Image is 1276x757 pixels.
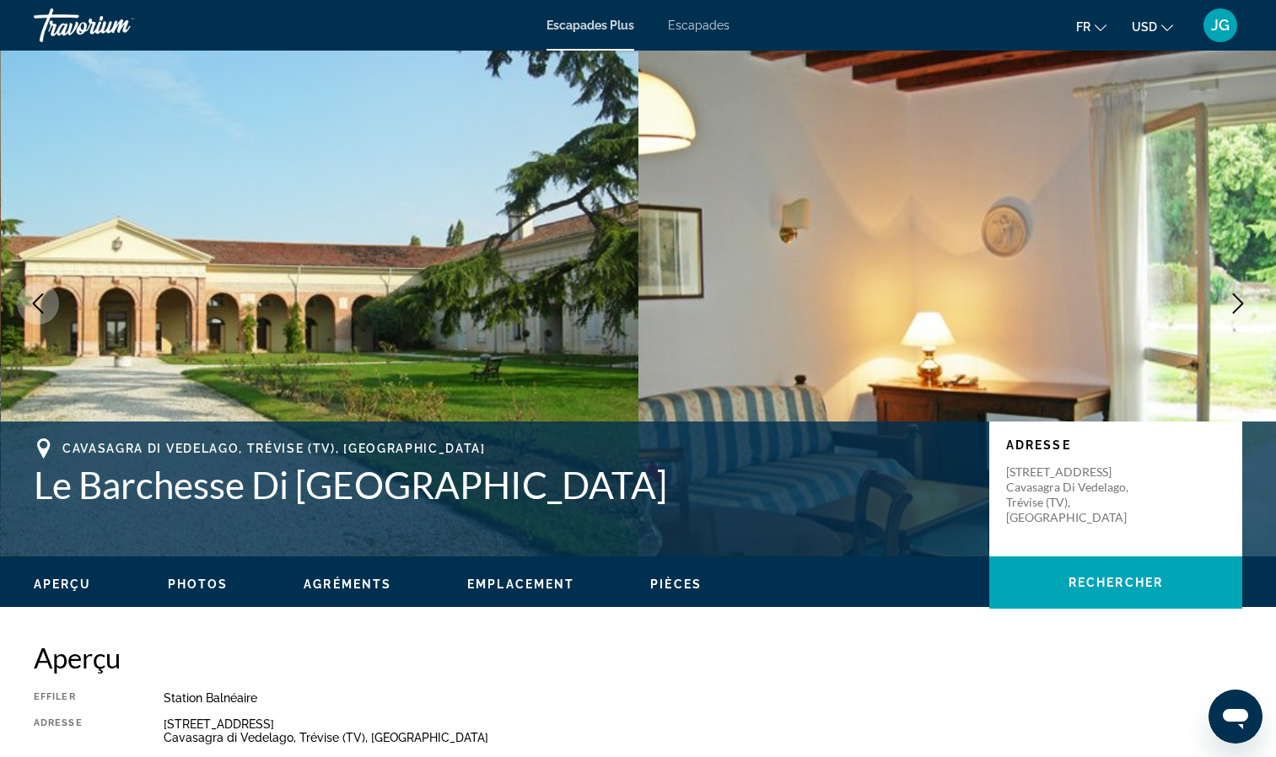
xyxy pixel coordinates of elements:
span: Agréments [304,577,391,591]
iframe: Bouton de lancement de la fenêtre de messagerie [1209,690,1263,744]
div: Adresse [34,717,121,744]
button: Changer de devise [1132,14,1173,39]
a: Escapades [668,19,730,32]
button: Pièces [650,577,702,592]
button: Photos [168,577,229,592]
button: Changer la langue [1076,14,1106,39]
div: Effiler [34,691,121,705]
p: [STREET_ADDRESS] Cavasagra di Vedelago, Trévise (TV), [GEOGRAPHIC_DATA] [1006,464,1141,525]
button: Rechercher [989,556,1242,609]
span: JG [1211,17,1230,34]
span: Cavasagra di Vedelago, Trévise (TV), [GEOGRAPHIC_DATA] [62,442,486,455]
h2: Aperçu [34,641,1242,674]
span: Rechercher [1069,576,1163,589]
span: USD [1132,20,1157,34]
span: Emplacement [467,577,574,591]
p: Adresse [1006,438,1225,452]
a: Escapades Plus [546,19,634,32]
button: Menu utilisateur [1198,8,1242,43]
div: [STREET_ADDRESS] Cavasagra di Vedelago, Trévise (TV), [GEOGRAPHIC_DATA] [164,717,1242,744]
button: Agréments [304,577,391,592]
span: Fr [1076,20,1090,34]
button: Image suivante [1217,282,1259,325]
button: Aperçu [34,577,92,592]
span: Aperçu [34,577,92,591]
span: Photos [168,577,229,591]
span: Pièces [650,577,702,591]
a: Travorium [34,3,202,47]
h1: Le Barchesse Di [GEOGRAPHIC_DATA] [34,463,972,507]
button: Emplacement [467,577,574,592]
button: Image précédente [17,282,59,325]
div: Station balnéaire [164,691,1242,705]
